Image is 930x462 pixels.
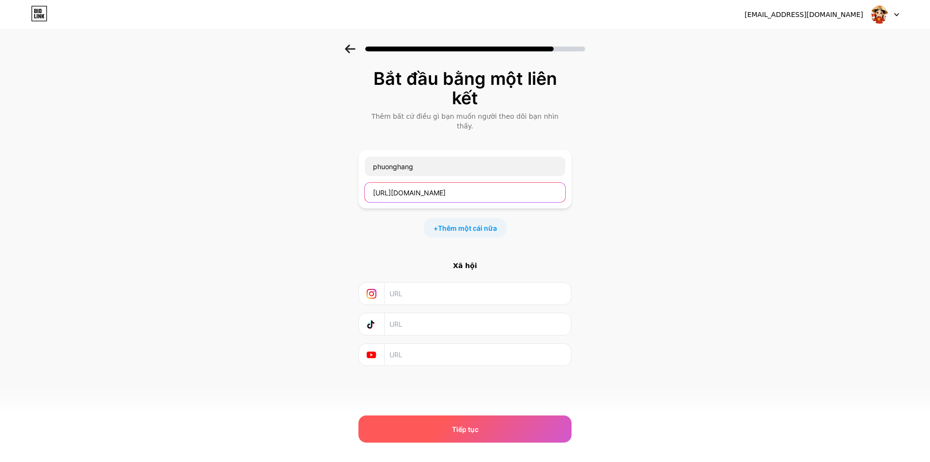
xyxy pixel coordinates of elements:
[389,313,565,335] input: URL
[452,425,479,433] font: Tiếp tục
[870,5,889,24] img: phuonghang1102
[389,283,565,304] input: URL
[744,11,863,18] font: [EMAIL_ADDRESS][DOMAIN_NAME]
[438,224,497,232] font: Thêm một cái nữa
[365,157,565,176] input: Tên liên kết
[434,224,438,232] font: +
[365,183,565,202] input: URL
[372,112,558,130] font: Thêm bất cứ điều gì bạn muốn người theo dõi bạn nhìn thấy.
[373,68,557,109] font: Bắt đầu bằng một liên kết
[389,344,565,366] input: URL
[453,262,477,270] font: Xã hội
